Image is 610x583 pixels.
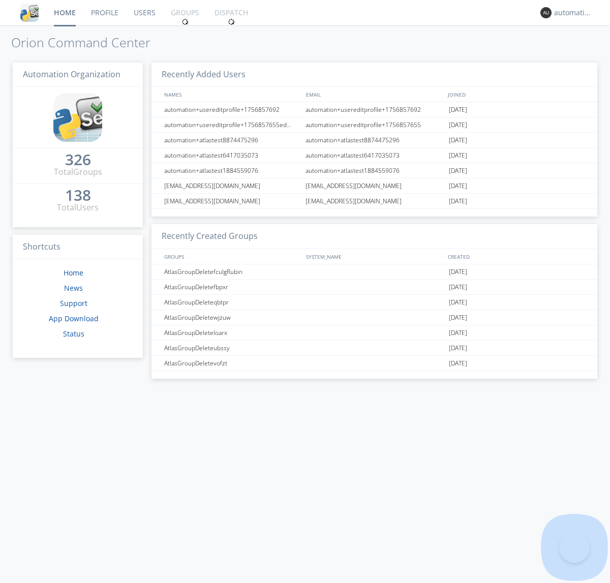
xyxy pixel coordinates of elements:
[162,356,302,371] div: AtlasGroupDeletevofzt
[162,295,302,310] div: AtlasGroupDeleteqbtpr
[65,190,91,200] div: 138
[162,117,302,132] div: automation+usereditprofile+1756857655editedautomation+usereditprofile+1756857655
[303,249,445,264] div: SYSTEM_NAME
[162,148,302,163] div: automation+atlastest6417035073
[151,264,597,280] a: AtlasGroupDeletefculgRubin[DATE]
[445,249,588,264] div: CREATED
[162,87,301,102] div: NAMES
[559,532,590,563] iframe: Toggle Customer Support
[449,310,467,325] span: [DATE]
[162,194,302,208] div: [EMAIL_ADDRESS][DOMAIN_NAME]
[57,202,99,213] div: Total Users
[60,298,87,308] a: Support
[181,18,189,25] img: spin.svg
[151,341,597,356] a: AtlasGroupDeleteubssy[DATE]
[540,7,552,18] img: 373638.png
[151,133,597,148] a: automation+atlastest8874475296automation+atlastest8874475296[DATE]
[303,148,446,163] div: automation+atlastest6417035073
[449,178,467,194] span: [DATE]
[151,63,597,87] h3: Recently Added Users
[151,310,597,325] a: AtlasGroupDeletewjzuw[DATE]
[449,295,467,310] span: [DATE]
[63,329,84,339] a: Status
[151,224,597,249] h3: Recently Created Groups
[151,148,597,163] a: automation+atlastest6417035073automation+atlastest6417035073[DATE]
[162,133,302,147] div: automation+atlastest8874475296
[303,178,446,193] div: [EMAIL_ADDRESS][DOMAIN_NAME]
[303,133,446,147] div: automation+atlastest8874475296
[228,18,235,25] img: spin.svg
[449,341,467,356] span: [DATE]
[162,102,302,117] div: automation+usereditprofile+1756857692
[449,148,467,163] span: [DATE]
[64,283,83,293] a: News
[53,93,102,142] img: cddb5a64eb264b2086981ab96f4c1ba7
[54,166,102,178] div: Total Groups
[303,163,446,178] div: automation+atlastest1884559076
[554,8,592,18] div: automation+atlas0011
[151,163,597,178] a: automation+atlastest1884559076automation+atlastest1884559076[DATE]
[49,314,99,323] a: App Download
[151,194,597,209] a: [EMAIL_ADDRESS][DOMAIN_NAME][EMAIL_ADDRESS][DOMAIN_NAME][DATE]
[162,325,302,340] div: AtlasGroupDeleteloarx
[449,163,467,178] span: [DATE]
[449,356,467,371] span: [DATE]
[65,155,91,165] div: 326
[162,341,302,355] div: AtlasGroupDeleteubssy
[449,133,467,148] span: [DATE]
[151,356,597,371] a: AtlasGroupDeletevofzt[DATE]
[303,87,445,102] div: EMAIL
[449,264,467,280] span: [DATE]
[20,4,39,22] img: cddb5a64eb264b2086981ab96f4c1ba7
[151,295,597,310] a: AtlasGroupDeleteqbtpr[DATE]
[162,280,302,294] div: AtlasGroupDeletefbpxr
[445,87,588,102] div: JOINED
[162,178,302,193] div: [EMAIL_ADDRESS][DOMAIN_NAME]
[303,194,446,208] div: [EMAIL_ADDRESS][DOMAIN_NAME]
[449,117,467,133] span: [DATE]
[162,310,302,325] div: AtlasGroupDeletewjzuw
[23,69,120,80] span: Automation Organization
[162,249,301,264] div: GROUPS
[303,117,446,132] div: automation+usereditprofile+1756857655
[449,280,467,295] span: [DATE]
[151,102,597,117] a: automation+usereditprofile+1756857692automation+usereditprofile+1756857692[DATE]
[64,268,83,278] a: Home
[449,102,467,117] span: [DATE]
[65,190,91,202] a: 138
[162,163,302,178] div: automation+atlastest1884559076
[151,325,597,341] a: AtlasGroupDeleteloarx[DATE]
[162,264,302,279] div: AtlasGroupDeletefculgRubin
[449,194,467,209] span: [DATE]
[151,117,597,133] a: automation+usereditprofile+1756857655editedautomation+usereditprofile+1756857655automation+usered...
[13,235,143,260] h3: Shortcuts
[151,178,597,194] a: [EMAIL_ADDRESS][DOMAIN_NAME][EMAIL_ADDRESS][DOMAIN_NAME][DATE]
[303,102,446,117] div: automation+usereditprofile+1756857692
[151,280,597,295] a: AtlasGroupDeletefbpxr[DATE]
[65,155,91,166] a: 326
[449,325,467,341] span: [DATE]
